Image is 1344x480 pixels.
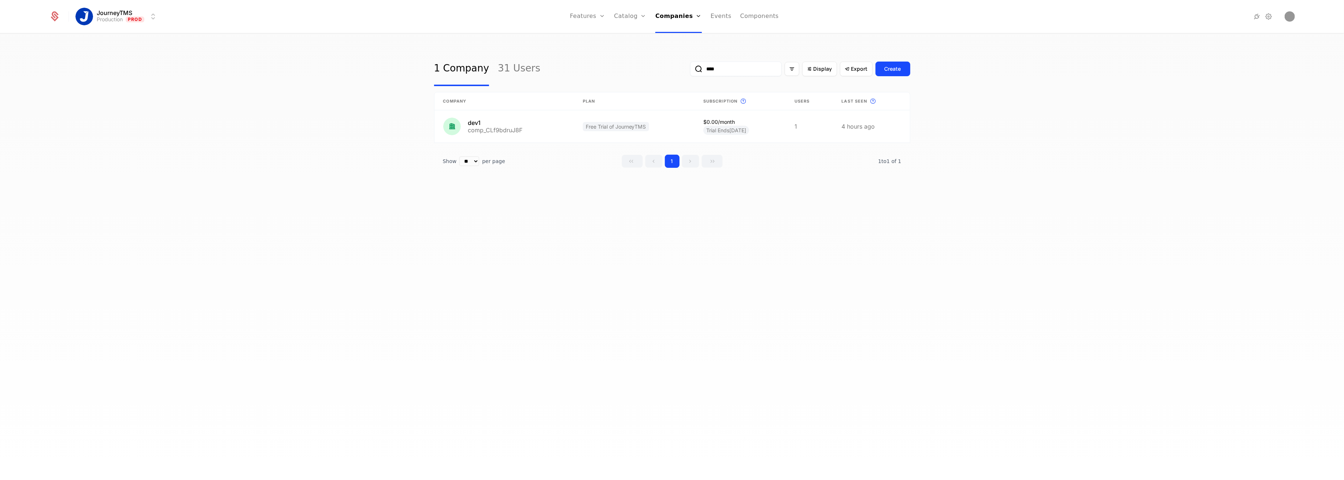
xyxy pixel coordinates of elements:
[1285,11,1295,22] img: Walker Probasco
[459,156,479,166] select: Select page size
[785,62,799,76] button: Filter options
[878,158,898,164] span: 1 to 1 of
[875,62,910,76] button: Create
[75,8,93,25] img: JourneyTMS
[878,158,901,164] span: 1
[701,155,723,168] button: Go to last page
[434,52,489,86] a: 1 Company
[97,16,123,23] div: Production
[574,92,695,110] th: Plan
[851,65,868,73] span: Export
[1264,12,1273,21] a: Settings
[814,65,832,73] span: Display
[802,62,837,76] button: Display
[885,65,901,73] div: Create
[443,158,457,165] span: Show
[622,155,643,168] button: Go to first page
[78,8,158,25] button: Select environment
[622,155,723,168] div: Page navigation
[665,155,680,168] button: Go to page 1
[97,10,132,16] span: JourneyTMS
[1285,11,1295,22] button: Open user button
[1252,12,1261,21] a: Integrations
[840,62,873,76] button: Export
[434,155,910,168] div: Table pagination
[482,158,505,165] span: per page
[498,52,540,86] a: 31 Users
[703,98,737,104] span: Subscription
[434,92,574,110] th: Company
[842,98,867,104] span: Last seen
[645,155,663,168] button: Go to previous page
[682,155,699,168] button: Go to next page
[786,92,833,110] th: Users
[126,16,144,22] span: Prod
